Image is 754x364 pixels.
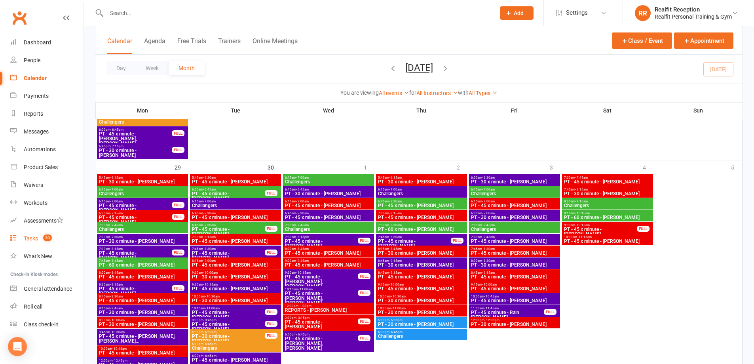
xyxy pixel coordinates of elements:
div: Tasks [24,235,38,242]
span: - 10:00am [389,283,404,286]
div: FULL [265,309,277,315]
span: PT - 45 x minute - [PERSON_NAME] [192,239,279,244]
div: FULL [265,250,277,255]
th: Tue [189,102,282,119]
div: People [24,57,40,63]
span: PT - 45 x minute - [PERSON_NAME] [378,239,451,248]
span: 9:15am [378,283,465,286]
span: PT - 45 x minute - [PERSON_NAME] [285,239,358,248]
span: PT - 45 x minute - [PERSON_NAME] [99,286,172,296]
span: 8:00am [285,247,372,251]
span: PT - 45 x minute - [PERSON_NAME] [471,298,558,303]
div: 2 [457,160,468,173]
button: [DATE] [405,62,433,73]
a: All events [379,90,409,96]
span: - 8:45am [389,247,402,251]
div: FULL [172,202,184,208]
span: - 8:15pm [296,235,309,239]
span: - 7:00am [482,188,495,191]
span: - 6:30am [203,176,216,179]
span: - 7:00am [389,188,402,191]
div: Payments [24,93,49,99]
div: Dashboard [24,39,51,46]
span: - 7:45am [575,176,588,179]
span: 5:45am [192,176,279,179]
span: PT - 60 x minute - [PERSON_NAME] [99,263,186,267]
span: - 6:45am [296,188,309,191]
span: 6:30am [471,212,558,215]
span: PT - 45 x minute - [PERSON_NAME] [192,251,265,260]
span: REPORTS - [PERSON_NAME] [285,308,372,313]
span: PT - 45 x minute - [PERSON_NAME] [378,215,465,220]
span: PT - 30 x minute - [PERSON_NAME] [99,179,186,184]
span: 8:15am [378,247,465,251]
span: PT - 60 x minute - [PERSON_NAME] [564,215,651,220]
span: 6:15am [285,200,372,203]
span: 2:30pm [285,316,358,320]
div: Messages [24,128,49,135]
div: FULL [544,309,556,315]
th: Wed [282,102,375,119]
span: PT - 30 x minute - [PERSON_NAME] [192,274,279,279]
span: 10:15am [285,288,358,291]
div: FULL [172,130,184,136]
span: 7:45am [192,247,265,251]
div: FULL [172,214,184,220]
span: PT - 45 x minute - [PERSON_NAME], [PERSON_NAME] [99,131,172,146]
span: PT - 45 x minute - Rain [PERSON_NAME] [471,310,544,320]
span: 7:00am [285,223,372,227]
span: 7:45am [564,188,651,191]
span: - 6:15am [110,176,123,179]
span: PT - 30 x minute - [PERSON_NAME] [378,310,465,315]
div: Product Sales [24,164,58,170]
div: 30 [268,160,282,173]
div: FULL [358,318,370,324]
span: - 10:30am [391,295,406,298]
span: 7:45am [99,259,186,263]
span: PT - 45 x minute - [PERSON_NAME] [471,286,558,291]
a: Payments [10,87,84,105]
div: FULL [172,250,184,255]
span: PT - 45 x minute - [PERSON_NAME] [285,215,372,220]
th: Mon [96,102,189,119]
span: PT - 30 x minute - [PERSON_NAME] [471,263,558,267]
div: Roll call [24,303,42,310]
span: - 10:15am [203,283,218,286]
span: - 7:15am [110,212,123,215]
span: PT - 45 x minute - [PERSON_NAME] [285,251,372,255]
strong: for [409,90,416,96]
span: - 8:15am [389,212,402,215]
th: Sat [561,102,654,119]
a: Messages [10,123,84,141]
strong: You are viewing [340,90,379,96]
div: FULL [265,190,277,196]
span: 6:15am [99,188,186,191]
span: 12:00pm [285,304,372,308]
span: - 7:00am [296,200,309,203]
a: Roll call [10,298,84,316]
span: 6:00am [192,188,265,191]
span: - 7:00am [296,176,309,179]
span: PT - 45 x minute - [PERSON_NAME] [564,227,637,236]
a: What's New [10,248,84,265]
span: 6:15am [285,188,372,191]
span: 7:00am [99,235,186,239]
span: 8:45am [378,259,465,263]
span: - 8:45am [110,271,123,274]
span: PT - 45 x minute - [PERSON_NAME] [564,179,651,184]
span: 8:00am [99,271,186,274]
span: - 10:30am [205,295,220,298]
span: Add [514,10,524,16]
div: FULL [358,273,370,279]
div: Reports [24,111,43,117]
span: - 11:00am [391,307,406,310]
span: - 7:45am [482,223,495,227]
span: - 11:00am [205,307,220,310]
span: 6:15am [378,188,465,191]
span: PT - 45 x minute - [PERSON_NAME] [378,274,465,279]
span: - 3:15pm [296,316,310,320]
div: Automations [24,146,56,152]
span: 7:00am [564,176,651,179]
span: Challangers [378,191,465,196]
span: - 10:00am [203,271,218,274]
